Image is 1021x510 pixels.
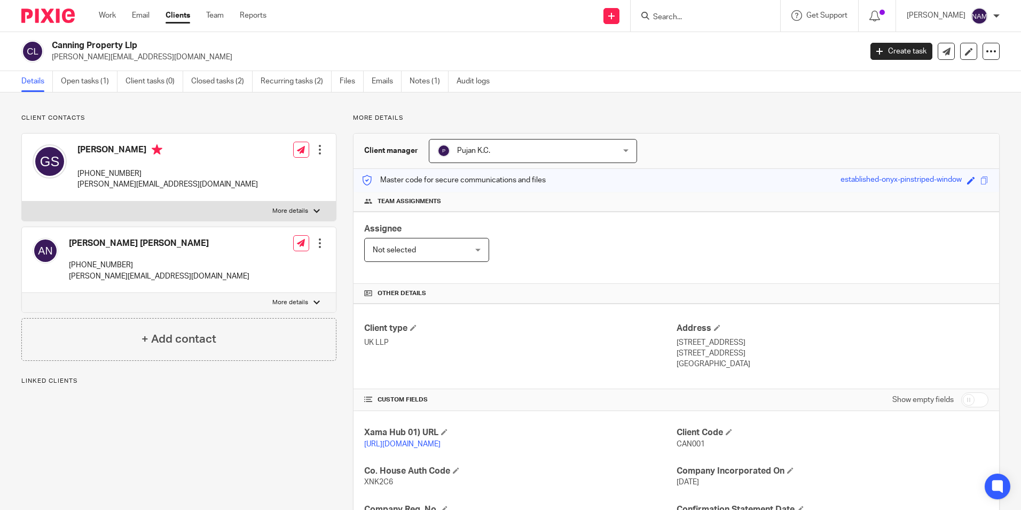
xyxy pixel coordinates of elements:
[652,13,748,22] input: Search
[340,71,364,92] a: Files
[677,323,988,334] h4: Address
[677,441,705,448] span: CAN001
[77,144,258,158] h4: [PERSON_NAME]
[191,71,253,92] a: Closed tasks (2)
[125,71,183,92] a: Client tasks (0)
[21,9,75,23] img: Pixie
[806,12,847,19] span: Get Support
[21,40,44,63] img: svg%3E
[677,348,988,359] p: [STREET_ADDRESS]
[69,238,249,249] h4: [PERSON_NAME] [PERSON_NAME]
[378,197,441,206] span: Team assignments
[77,168,258,179] p: [PHONE_NUMBER]
[677,478,699,486] span: [DATE]
[21,71,53,92] a: Details
[364,427,676,438] h4: Xama Hub 01) URL
[677,466,988,477] h4: Company Incorporated On
[677,427,988,438] h4: Client Code
[677,359,988,369] p: [GEOGRAPHIC_DATA]
[364,145,418,156] h3: Client manager
[261,71,332,92] a: Recurring tasks (2)
[457,71,498,92] a: Audit logs
[206,10,224,21] a: Team
[52,40,694,51] h2: Canning Property Llp
[364,478,393,486] span: XNK2C6
[33,238,58,264] img: svg%3E
[410,71,449,92] a: Notes (1)
[372,71,402,92] a: Emails
[132,10,150,21] a: Email
[907,10,965,21] p: [PERSON_NAME]
[240,10,266,21] a: Reports
[892,395,954,405] label: Show empty fields
[61,71,117,92] a: Open tasks (1)
[152,144,162,155] i: Primary
[364,441,441,448] a: [URL][DOMAIN_NAME]
[373,246,416,254] span: Not selected
[52,52,854,63] p: [PERSON_NAME][EMAIL_ADDRESS][DOMAIN_NAME]
[21,114,336,122] p: Client contacts
[69,260,249,271] p: [PHONE_NUMBER]
[971,7,988,25] img: svg%3E
[362,175,546,186] p: Master code for secure communications and files
[364,225,402,233] span: Assignee
[364,396,676,404] h4: CUSTOM FIELDS
[677,337,988,348] p: [STREET_ADDRESS]
[69,271,249,282] p: [PERSON_NAME][EMAIL_ADDRESS][DOMAIN_NAME]
[21,377,336,385] p: Linked clients
[437,144,450,157] img: svg%3E
[378,289,426,298] span: Other details
[364,466,676,477] h4: Co. House Auth Code
[166,10,190,21] a: Clients
[870,43,932,60] a: Create task
[841,174,962,187] div: established-onyx-pinstriped-window
[77,179,258,190] p: [PERSON_NAME][EMAIL_ADDRESS][DOMAIN_NAME]
[364,323,676,334] h4: Client type
[364,337,676,348] p: UK LLP
[272,298,308,307] p: More details
[457,147,490,154] span: Pujan K.C.
[33,144,67,179] img: svg%3E
[353,114,1000,122] p: More details
[99,10,116,21] a: Work
[142,331,216,347] h4: + Add contact
[272,207,308,215] p: More details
